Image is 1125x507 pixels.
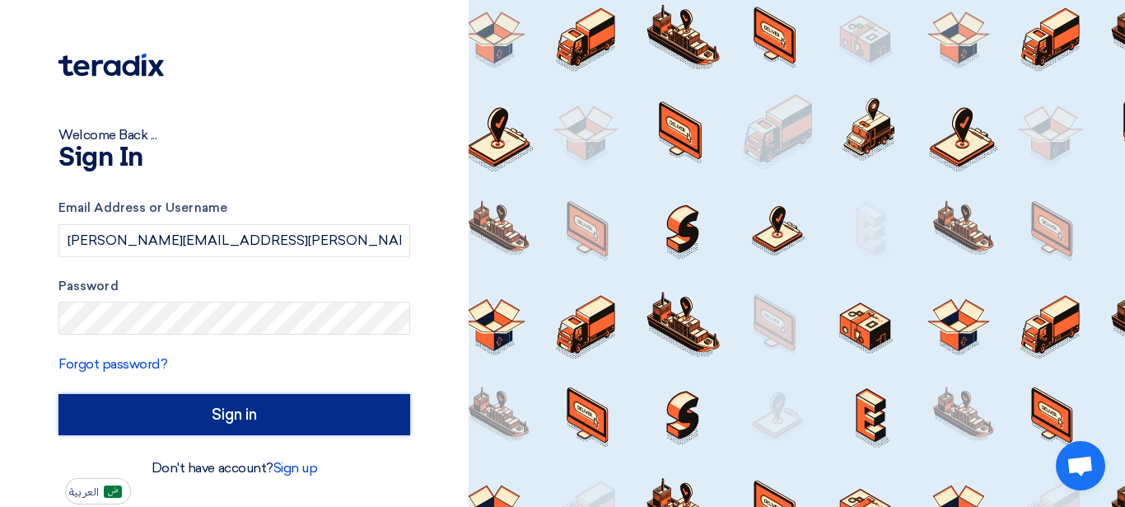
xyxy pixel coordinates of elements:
img: Teradix logo [58,54,164,77]
button: العربية [65,478,131,505]
label: Password [58,277,410,296]
div: Welcome Back ... [58,125,410,145]
a: Sign up [273,460,318,476]
span: العربية [69,486,99,498]
a: Forgot password? [58,356,167,372]
label: Email Address or Username [58,199,410,218]
div: Don't have account? [58,458,410,478]
h1: Sign In [58,145,410,171]
img: ar-AR.png [104,486,122,498]
input: Sign in [58,394,410,435]
a: Open chat [1056,441,1105,491]
input: Enter your business email or username [58,224,410,257]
